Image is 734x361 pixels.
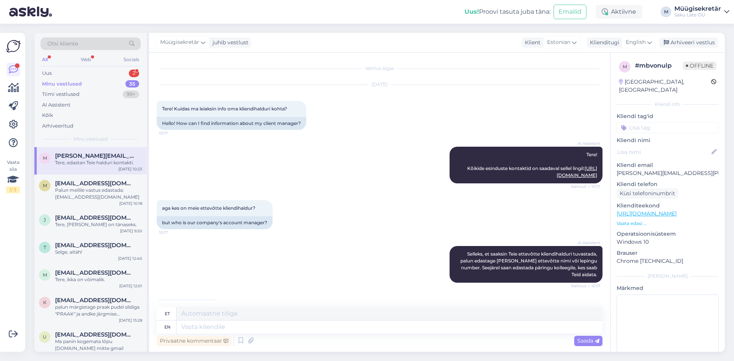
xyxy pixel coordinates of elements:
span: maria.rillo@reimax.net [55,152,135,159]
span: m [623,64,627,70]
span: Selleks, et saaksin Teie ettevõtte kliendihalduri tuvastada, palun edastage [PERSON_NAME] ettevõt... [460,251,598,277]
div: Küsi telefoninumbrit [617,188,678,199]
b: Uus! [464,8,479,15]
p: Operatsioonisüsteem [617,230,719,238]
div: Tere, ikka on võimalik. [55,276,142,283]
div: [DATE] 10:18 [119,201,142,206]
p: Windows 10 [617,238,719,246]
div: Web [79,55,93,65]
div: 2 [129,70,139,77]
div: Arhiveeri vestlus [659,37,718,48]
a: MüügisekretärSaku Läte OÜ [674,6,729,18]
div: Uus [42,70,52,77]
div: 1 / 3 [6,186,20,193]
span: Müügisekretär [160,38,199,47]
p: Kliendi email [617,161,719,169]
span: Otsi kliente [47,40,78,48]
p: Chrome [TECHNICAL_ID] [617,257,719,265]
span: t [44,244,46,250]
div: 35 [125,80,139,88]
span: Nähtud ✓ 10:17 [571,184,600,189]
div: et [165,307,170,320]
div: Kõik [42,112,53,119]
p: Brauser [617,249,719,257]
span: j [44,217,46,223]
div: Tere, edastan Teie halduri kontakti. [55,159,142,166]
div: Tiimi vestlused [42,91,80,98]
p: Kliendi nimi [617,136,719,144]
div: palun märgistage praak pudel sildiga "PRAAK" ja andke järgmise tellimisega teada ja asendame sell... [55,304,142,317]
div: 99+ [123,91,139,98]
p: [PERSON_NAME][EMAIL_ADDRESS][PERSON_NAME][DOMAIN_NAME] [617,169,719,177]
span: Minu vestlused [73,136,108,142]
div: [DATE] [157,81,602,88]
span: marit.juursalu@gmail.com [55,180,135,187]
p: Kliendi telefon [617,180,719,188]
span: 10:17 [159,230,188,235]
div: Saku Läte OÜ [674,12,721,18]
span: aga kes on meie ettevõtte kliendihaldur? [162,205,255,211]
div: Selge, aitäh! [55,249,142,256]
div: Vestlus algas [157,65,602,72]
div: Müügisekretär [674,6,721,12]
span: tiina@thermotrans.ee [55,242,135,249]
div: Proovi tasuta juba täna: [464,7,550,16]
div: # mbvonulp [635,61,683,70]
p: Vaata edasi ... [617,220,719,227]
button: Emailid [554,5,586,19]
p: Märkmed [617,284,719,292]
div: All [41,55,49,65]
span: Estonian [547,38,570,47]
div: Arhiveeritud [42,122,73,130]
span: kristjan827@gmail.com [55,297,135,304]
span: Offline [683,62,716,70]
p: Klienditeekond [617,202,719,210]
span: k [43,299,47,305]
div: [DATE] 10:23 [119,166,142,172]
span: m [43,272,47,278]
input: Lisa tag [617,122,719,133]
span: matikainenkirill@gmail.com [55,269,135,276]
input: Lisa nimi [617,148,710,156]
div: Minu vestlused [42,80,82,88]
span: AI Assistent [572,240,600,246]
span: m [43,155,47,161]
span: janek@joon.eu [55,214,135,221]
div: Privaatne kommentaar [157,336,231,346]
div: but who is our company's account manager? [157,216,273,229]
div: Kliendi info [617,101,719,108]
span: uusmaannaliisa@gmail.com [55,331,135,338]
div: Klient [522,39,541,47]
div: [PERSON_NAME] [617,273,719,280]
div: [DATE] 15:28 [119,317,142,323]
span: Tere! Kuidas ma leiaksin info oma kliendihalduri kohta? [162,106,287,112]
div: Ma panin kogemata lõpu [DOMAIN_NAME] mitte gmail [55,338,142,352]
img: Askly Logo [6,39,21,53]
div: Klienditugi [587,39,619,47]
div: en [164,321,171,333]
span: AI Assistent [572,141,600,146]
span: English [626,38,646,47]
div: juhib vestlust [209,39,248,47]
span: Nähtud ✓ 10:17 [571,283,600,289]
div: AI Assistent [42,101,70,109]
div: [DATE] 12:01 [119,283,142,289]
span: 10:17 [159,130,188,136]
span: m [43,183,47,188]
div: Tere, [PERSON_NAME] on tänaseks. [55,221,142,228]
a: [URL][DOMAIN_NAME] [617,210,677,217]
div: Vaata siia [6,159,20,193]
div: [GEOGRAPHIC_DATA], [GEOGRAPHIC_DATA] [619,78,711,94]
span: u [43,334,47,340]
div: Hello! How can I find information about my client manager? [157,117,306,130]
div: [DATE] 12:40 [118,256,142,261]
div: [DATE] 9:20 [120,228,142,234]
span: Saada [577,337,599,344]
div: M [661,6,671,17]
div: Aktiivne [596,5,642,19]
div: Socials [122,55,141,65]
div: Palun meilile vastus edastada: [EMAIL_ADDRESS][DOMAIN_NAME] [55,187,142,201]
p: Kliendi tag'id [617,112,719,120]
